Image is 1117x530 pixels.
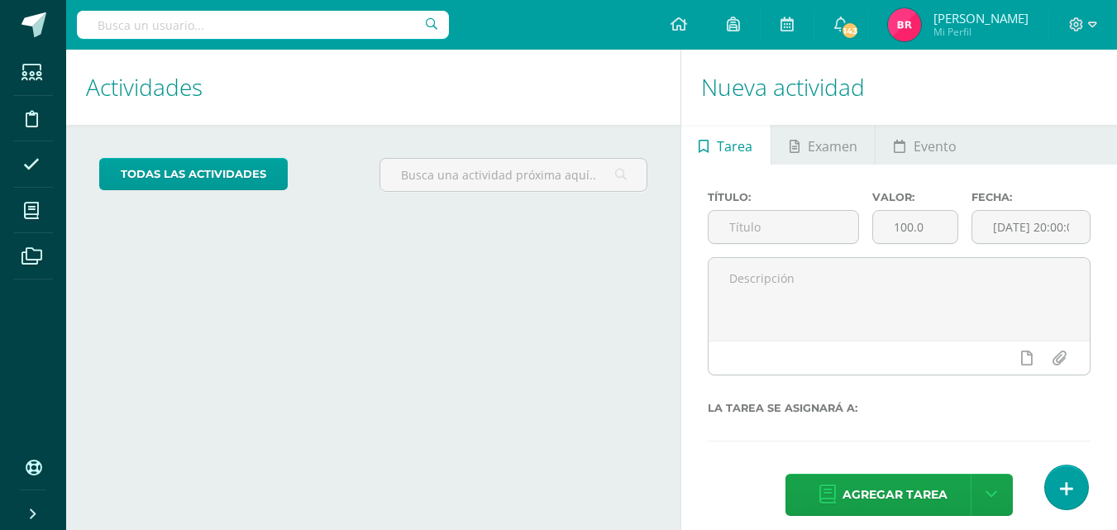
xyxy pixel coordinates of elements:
label: La tarea se asignará a: [708,402,1091,414]
span: 143 [841,21,859,40]
label: Título: [708,191,860,203]
label: Valor: [872,191,958,203]
span: [PERSON_NAME] [933,10,1029,26]
span: Tarea [717,127,752,166]
a: todas las Actividades [99,158,288,190]
h1: Actividades [86,50,661,125]
span: Agregar tarea [843,475,948,515]
span: Evento [914,127,957,166]
img: 51cea5ed444689b455a385f1e409b918.png [888,8,921,41]
a: Evento [876,125,974,165]
input: Fecha de entrega [972,211,1090,243]
input: Puntos máximos [873,211,957,243]
input: Busca un usuario... [77,11,449,39]
a: Examen [771,125,875,165]
input: Busca una actividad próxima aquí... [380,159,646,191]
a: Tarea [681,125,771,165]
span: Mi Perfil [933,25,1029,39]
h1: Nueva actividad [701,50,1097,125]
span: Examen [808,127,857,166]
input: Título [709,211,859,243]
label: Fecha: [971,191,1091,203]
